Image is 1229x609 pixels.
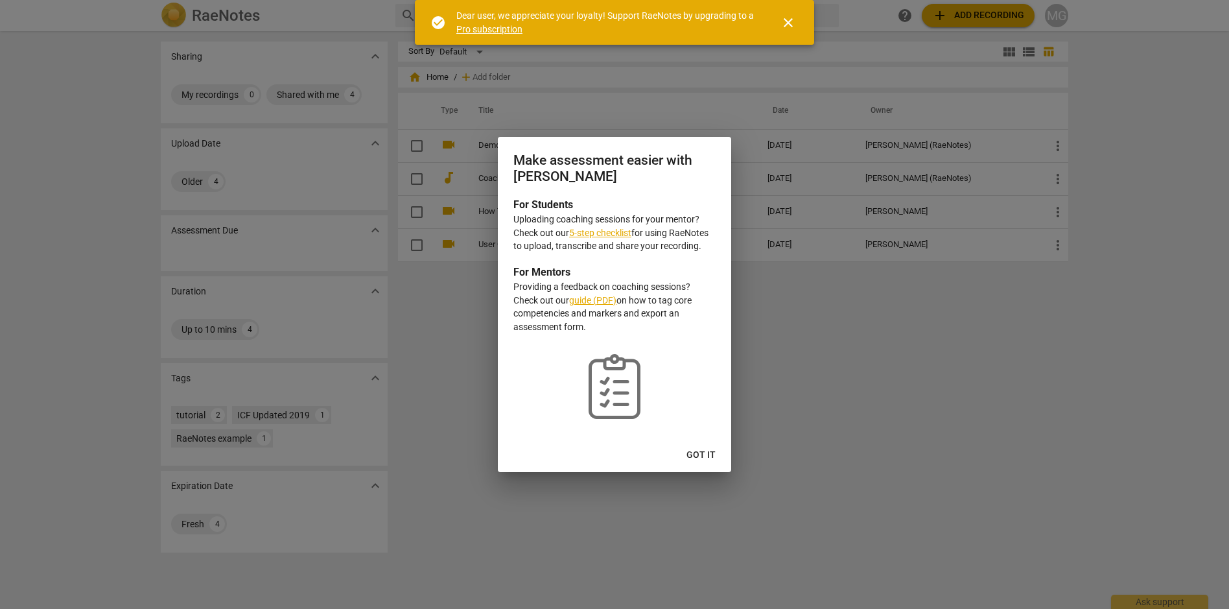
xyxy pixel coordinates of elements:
[513,266,570,278] b: For Mentors
[569,228,631,238] a: 5-step checklist
[773,7,804,38] button: Close
[513,198,573,211] b: For Students
[456,24,522,34] a: Pro subscription
[780,15,796,30] span: close
[456,9,757,36] div: Dear user, we appreciate your loyalty! Support RaeNotes by upgrading to a
[686,449,716,462] span: Got it
[676,444,726,467] button: Got it
[513,152,716,184] h2: Make assessment easier with [PERSON_NAME]
[430,15,446,30] span: check_circle
[569,295,616,305] a: guide (PDF)
[513,213,716,253] p: Uploading coaching sessions for your mentor? Check out our for using RaeNotes to upload, transcri...
[513,280,716,333] p: Providing a feedback on coaching sessions? Check out our on how to tag core competencies and mark...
